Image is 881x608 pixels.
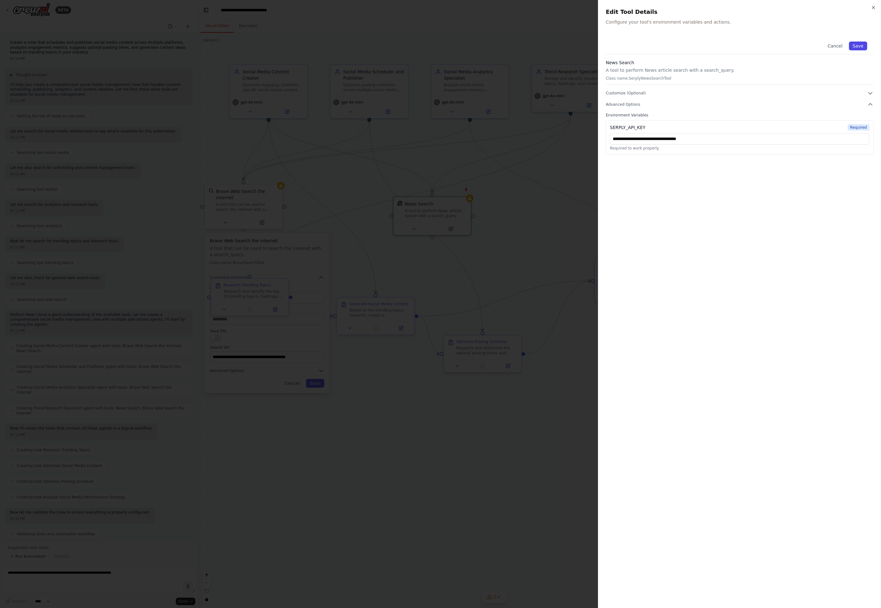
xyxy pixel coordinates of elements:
[606,67,873,73] p: A tool to perform News article search with a search_query.
[606,59,873,66] h3: News Search
[606,8,873,16] h2: Edit Tool Details
[610,146,869,151] p: Required to work properly.
[606,113,873,118] label: Environment Variables
[606,91,646,96] span: Customize (Optional)
[606,76,873,81] p: Class name: SerplyNewsSearchTool
[606,19,873,25] p: Configure your tool's environment variables and actions.
[849,42,867,50] button: Save
[606,90,873,96] button: Customize (Optional)
[824,42,846,50] button: Cancel
[606,102,640,107] span: Advanced Options
[848,124,869,131] span: Required
[606,101,873,108] button: Advanced Options
[610,124,645,131] div: SERPLY_API_KEY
